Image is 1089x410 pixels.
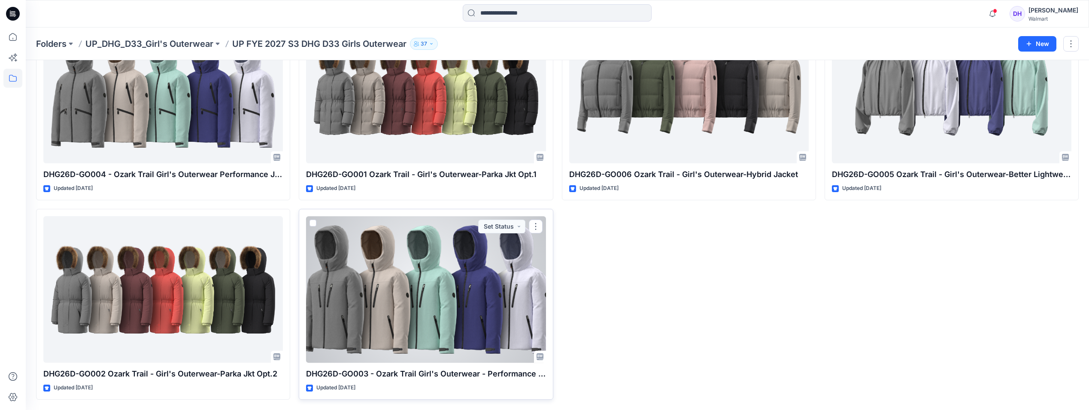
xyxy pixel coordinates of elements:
[832,17,1071,163] a: DHG26D-GO005 Ozark Trail - Girl's Outerwear-Better Lightweight Windbreaker
[1018,36,1056,52] button: New
[306,17,546,163] a: DHG26D-GO001 Ozark Trail - Girl's Outerwear-Parka Jkt Opt.1
[36,38,67,50] a: Folders
[306,216,546,363] a: DHG26D-GO003 - Ozark Trail Girl's Outerwear - Performance Jacket Opt.1
[85,38,213,50] a: UP_DHG_D33_Girl's Outerwear
[410,38,438,50] button: 37
[421,39,427,49] p: 37
[579,184,619,193] p: Updated [DATE]
[306,368,546,380] p: DHG26D-GO003 - Ozark Trail Girl's Outerwear - Performance Jacket Opt.1
[832,168,1071,181] p: DHG26D-GO005 Ozark Trail - Girl's Outerwear-Better Lightweight Windbreaker
[1010,6,1025,21] div: DH
[43,168,283,181] p: DHG26D-GO004 - Ozark Trail Girl's Outerwear Performance Jkt Opt.2
[54,184,93,193] p: Updated [DATE]
[54,383,93,392] p: Updated [DATE]
[316,383,355,392] p: Updated [DATE]
[569,168,809,181] p: DHG26D-GO006 Ozark Trail - Girl's Outerwear-Hybrid Jacket
[43,368,283,380] p: DHG26D-GO002 Ozark Trail - Girl's Outerwear-Parka Jkt Opt.2
[43,17,283,163] a: DHG26D-GO004 - Ozark Trail Girl's Outerwear Performance Jkt Opt.2
[43,216,283,363] a: DHG26D-GO002 Ozark Trail - Girl's Outerwear-Parka Jkt Opt.2
[842,184,881,193] p: Updated [DATE]
[232,38,406,50] p: UP FYE 2027 S3 DHG D33 Girls Outerwear
[1028,5,1078,15] div: [PERSON_NAME]
[569,17,809,163] a: DHG26D-GO006 Ozark Trail - Girl's Outerwear-Hybrid Jacket
[306,168,546,181] p: DHG26D-GO001 Ozark Trail - Girl's Outerwear-Parka Jkt Opt.1
[1028,15,1078,22] div: Walmart
[316,184,355,193] p: Updated [DATE]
